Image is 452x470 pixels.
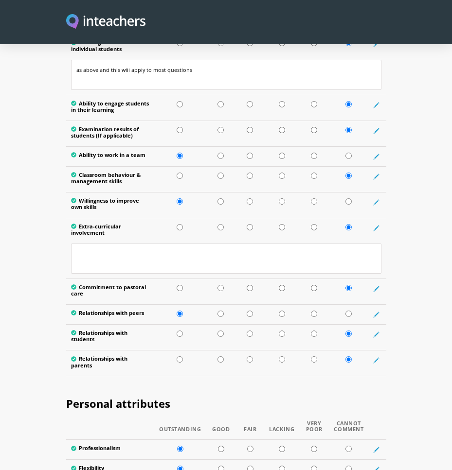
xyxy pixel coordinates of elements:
th: Cannot Comment [329,420,368,440]
label: Classroom behaviour & management skills [71,172,149,187]
label: Relationships with students [71,330,149,345]
span: Personal attributes [66,396,170,411]
label: Examination results of students (If applicable) [71,126,149,141]
th: Good [206,420,236,440]
th: Very Poor [299,420,329,440]
th: Outstanding [154,420,206,440]
label: Commitment to pastoral care [71,284,149,299]
label: Extra-curricular involvement [71,223,149,239]
img: Inteachers [66,14,145,30]
label: Relationships with parents [71,355,149,371]
label: Professionalism [71,445,150,454]
label: Ability to work in a team [71,152,149,161]
label: Ability to engage students in their learning [71,100,149,116]
label: Relationships with peers [71,310,149,319]
th: Fair [236,420,264,440]
label: Meeting the needs of individual students [71,39,149,54]
a: Visit this site's homepage [66,14,145,30]
th: Lacking [264,420,299,440]
label: Willingness to improve own skills [71,197,149,213]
